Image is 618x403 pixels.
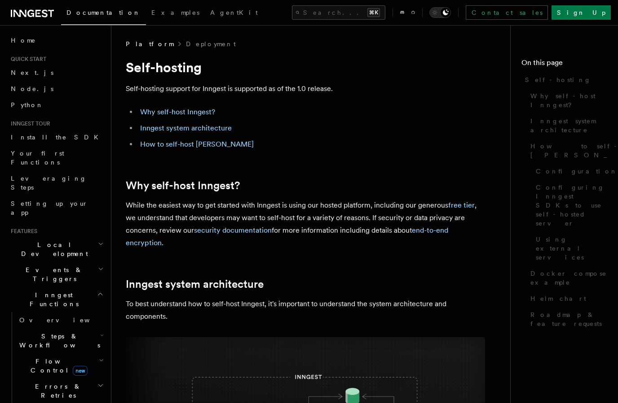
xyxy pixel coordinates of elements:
span: Your first Functions [11,150,64,166]
span: Errors & Retries [16,382,97,400]
span: Steps & Workflows [16,332,100,350]
span: Docker compose example [530,269,607,287]
a: Documentation [61,3,146,25]
a: Overview [16,312,106,328]
a: AgentKit [205,3,263,24]
span: Events & Triggers [7,265,98,283]
span: Features [7,228,37,235]
span: Configuration [536,167,618,176]
a: How to self-host [PERSON_NAME] [140,140,254,148]
a: Node.js [7,81,106,97]
a: Python [7,97,106,113]
a: free tier [448,201,475,209]
h1: Self-hosting [126,59,485,75]
span: Documentation [66,9,141,16]
span: new [73,366,88,376]
button: Flow Controlnew [16,353,106,378]
span: Inngest system architecture [530,117,607,134]
span: Inngest Functions [7,290,97,308]
span: Install the SDK [11,134,104,141]
a: Home [7,32,106,48]
button: Inngest Functions [7,287,106,312]
span: Helm chart [530,294,586,303]
p: To best understand how to self-host Inngest, it's important to understand the system architecture... [126,298,485,323]
span: Quick start [7,56,46,63]
button: Steps & Workflows [16,328,106,353]
a: Why self-host Inngest? [527,88,607,113]
span: Python [11,101,44,108]
span: Inngest tour [7,120,50,127]
span: Leveraging Steps [11,175,87,191]
button: Events & Triggers [7,262,106,287]
a: Next.js [7,65,106,81]
span: Home [11,36,36,45]
span: Node.js [11,85,53,92]
h4: On this page [521,57,607,72]
span: Self-hosting [525,75,591,84]
span: AgentKit [210,9,258,16]
a: How to self-host [PERSON_NAME] [527,138,607,163]
a: security documentation [194,226,272,234]
a: Why self-host Inngest? [126,179,240,192]
a: Using external services [532,231,607,265]
span: Configuring Inngest SDKs to use self-hosted server [536,183,607,228]
a: Contact sales [466,5,548,20]
p: Self-hosting support for Inngest is supported as of the 1.0 release. [126,82,485,95]
span: Examples [151,9,199,16]
a: Your first Functions [7,145,106,170]
span: Next.js [11,69,53,76]
a: Sign Up [552,5,611,20]
span: Setting up your app [11,200,88,216]
a: Roadmap & feature requests [527,307,607,332]
span: Flow Control [16,357,99,375]
button: Local Development [7,237,106,262]
a: Self-hosting [521,72,607,88]
button: Toggle dark mode [429,7,451,18]
span: Local Development [7,240,98,258]
a: Examples [146,3,205,24]
span: Using external services [536,235,607,262]
span: Platform [126,39,173,48]
span: Roadmap & feature requests [530,310,607,328]
span: Overview [19,316,112,324]
button: Search...⌘K [292,5,385,20]
a: Setting up your app [7,195,106,221]
a: Install the SDK [7,129,106,145]
a: Configuration [532,163,607,179]
a: Inngest system architecture [140,124,232,132]
a: Deployment [186,39,236,48]
a: Why self-host Inngest? [140,108,215,116]
span: Why self-host Inngest? [530,91,607,109]
a: Helm chart [527,290,607,307]
kbd: ⌘K [367,8,380,17]
a: Configuring Inngest SDKs to use self-hosted server [532,179,607,231]
a: Inngest system architecture [126,278,264,290]
a: Docker compose example [527,265,607,290]
p: While the easiest way to get started with Inngest is using our hosted platform, including our gen... [126,199,485,249]
a: Leveraging Steps [7,170,106,195]
a: Inngest system architecture [527,113,607,138]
